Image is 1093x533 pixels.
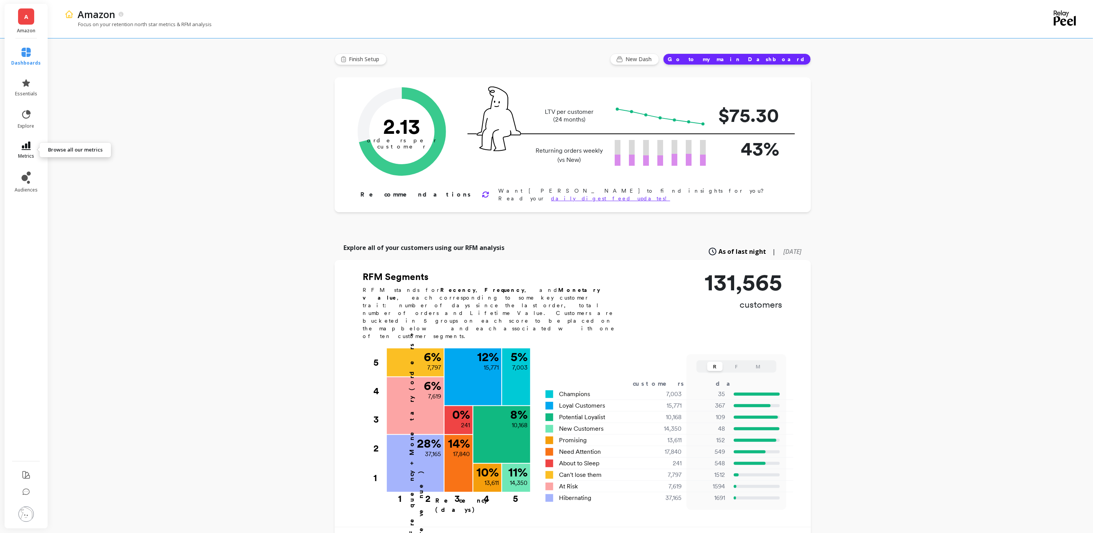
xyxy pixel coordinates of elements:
[534,108,605,123] p: LTV per customer (24 months)
[511,408,528,421] p: 8 %
[443,493,472,500] div: 3
[512,363,528,372] p: 7,003
[534,146,605,165] p: Returning orders weekly (vs New)
[363,286,624,340] p: RFM stands for , , and , each corresponding to some key customer trait: number of days since the ...
[374,463,386,493] div: 1
[78,8,115,21] p: Amazon
[15,91,37,97] span: essentials
[435,496,530,515] p: Recency (days)
[633,379,695,388] div: customers
[485,287,525,293] b: Frequency
[424,380,441,392] p: 6 %
[692,447,725,456] p: 549
[692,401,725,410] p: 367
[477,466,499,478] p: 10 %
[692,413,725,422] p: 109
[374,377,386,405] div: 4
[692,493,725,503] p: 1691
[705,298,783,311] p: customers
[511,351,528,363] p: 5 %
[636,401,691,410] div: 15,771
[636,493,691,503] div: 37,165
[425,450,441,459] p: 37,165
[512,421,528,430] p: 10,168
[374,405,386,434] div: 3
[559,493,592,503] span: Hibernating
[719,247,766,256] span: As of last night
[441,287,476,293] b: Recency
[453,408,470,421] p: 0 %
[692,482,725,491] p: 1594
[344,243,505,252] p: Explore all of your customers using our RFM analysis
[784,247,802,256] span: [DATE]
[559,459,600,468] span: About to Sleep
[417,437,441,450] p: 28 %
[716,379,747,388] div: days
[335,53,387,65] button: Finish Setup
[559,470,602,480] span: Can't lose them
[559,413,605,422] span: Potential Loyalist
[663,53,811,65] button: Go to my main Dashboard
[424,351,441,363] p: 6 %
[729,362,744,371] button: F
[377,143,426,150] tspan: customer
[428,363,441,372] p: 7,797
[636,459,691,468] div: 241
[65,10,74,19] img: header icon
[428,392,441,401] p: 7,619
[384,493,416,500] div: 1
[65,21,212,28] p: Focus on your retention north star metrics & RFM analysis
[18,123,35,129] span: explore
[453,450,470,459] p: 17,840
[361,190,473,199] p: Recommendations
[485,478,499,488] p: 13,611
[413,493,443,500] div: 2
[477,87,521,151] img: pal seatted on line
[472,493,501,500] div: 4
[349,55,382,63] span: Finish Setup
[484,363,499,372] p: 15,771
[24,12,28,21] span: A
[559,401,605,410] span: Loyal Customers
[559,436,587,445] span: Promising
[559,390,590,399] span: Champions
[692,436,725,445] p: 152
[636,447,691,456] div: 17,840
[499,187,786,202] p: Want [PERSON_NAME] to find insights for you? Read your
[383,113,420,139] text: 2.13
[15,187,38,193] span: audiences
[559,447,601,456] span: Need Attention
[692,390,725,399] p: 35
[750,362,766,371] button: M
[363,271,624,283] h2: RFM Segments
[626,55,654,63] span: New Dash
[374,434,386,463] div: 2
[705,271,783,294] p: 131,565
[461,421,470,430] p: 241
[551,195,670,202] a: daily digest feed updates!
[636,436,691,445] div: 13,611
[718,134,780,163] p: 43%
[636,390,691,399] div: 7,003
[559,424,604,433] span: New Customers
[692,424,725,433] p: 48
[636,470,691,480] div: 7,797
[509,466,528,478] p: 11 %
[773,247,776,256] span: |
[559,482,578,491] span: At Risk
[707,362,723,371] button: R
[501,493,530,500] div: 5
[448,437,470,450] p: 14 %
[12,60,41,66] span: dashboards
[636,413,691,422] div: 10,168
[718,101,780,130] p: $75.30
[18,153,34,159] span: metrics
[692,470,725,480] p: 1512
[12,28,40,34] p: Amazon
[18,506,34,522] img: profile picture
[636,482,691,491] div: 7,619
[610,53,659,65] button: New Dash
[478,351,499,363] p: 12 %
[374,348,386,377] div: 5
[692,459,725,468] p: 548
